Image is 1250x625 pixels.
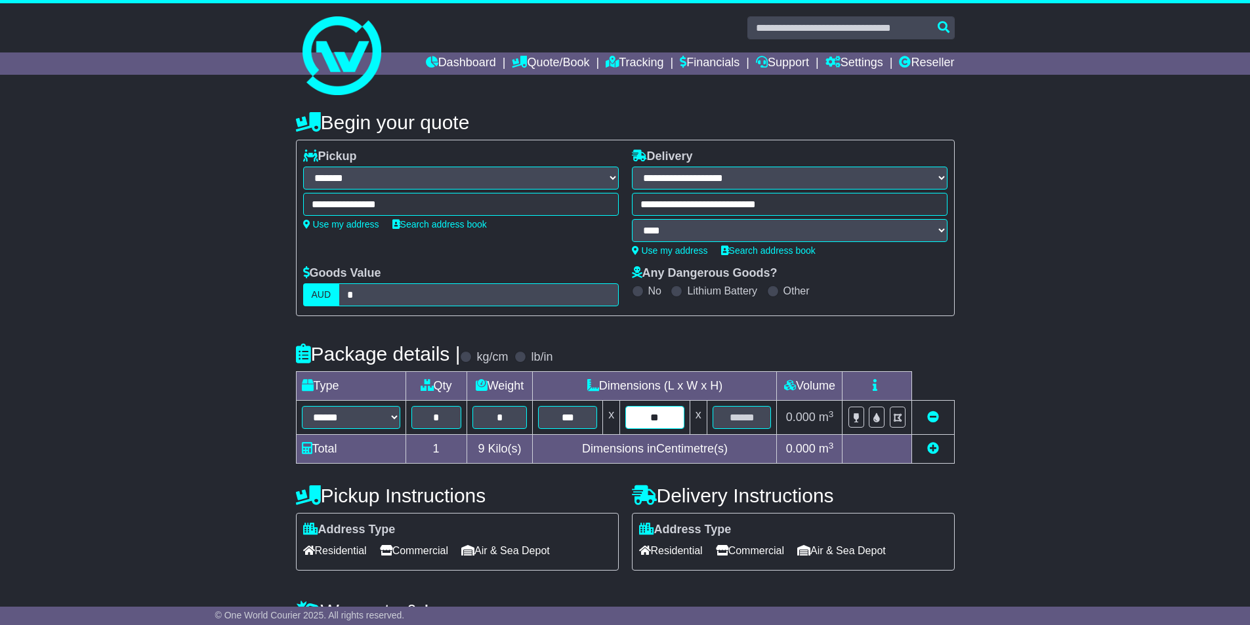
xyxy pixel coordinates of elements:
label: Other [783,285,810,297]
h4: Delivery Instructions [632,485,955,506]
td: Qty [406,372,467,401]
label: No [648,285,661,297]
a: Search address book [721,245,816,256]
td: 1 [406,435,467,464]
td: x [603,401,620,435]
td: Weight [467,372,533,401]
a: Support [756,52,809,75]
sup: 3 [829,409,834,419]
a: Use my address [632,245,708,256]
a: Reseller [899,52,954,75]
label: kg/cm [476,350,508,365]
td: Volume [777,372,843,401]
label: Lithium Battery [687,285,757,297]
span: 0.000 [786,411,816,424]
label: Pickup [303,150,357,164]
td: Total [296,435,406,464]
label: Address Type [303,523,396,537]
sup: 3 [829,441,834,451]
a: Add new item [927,442,939,455]
h4: Package details | [296,343,461,365]
span: © One World Courier 2025. All rights reserved. [215,610,405,620]
label: Goods Value [303,266,381,281]
span: m [819,411,834,424]
a: Settings [825,52,883,75]
td: Dimensions in Centimetre(s) [533,435,777,464]
label: Any Dangerous Goods? [632,266,778,281]
span: Residential [639,540,703,561]
span: Commercial [716,540,784,561]
a: Quote/Book [512,52,589,75]
a: Search address book [392,219,487,230]
td: x [690,401,707,435]
span: Commercial [380,540,448,561]
a: Dashboard [426,52,496,75]
label: AUD [303,283,340,306]
label: lb/in [531,350,552,365]
h4: Warranty & Insurance [296,600,955,622]
td: Type [296,372,406,401]
a: Tracking [606,52,663,75]
a: Financials [680,52,740,75]
td: Dimensions (L x W x H) [533,372,777,401]
span: m [819,442,834,455]
td: Kilo(s) [467,435,533,464]
span: Residential [303,540,367,561]
h4: Pickup Instructions [296,485,619,506]
h4: Begin your quote [296,111,955,133]
span: Air & Sea Depot [797,540,886,561]
a: Remove this item [927,411,939,424]
a: Use my address [303,219,379,230]
span: 0.000 [786,442,816,455]
label: Delivery [632,150,693,164]
span: Air & Sea Depot [461,540,550,561]
span: 9 [478,442,484,455]
label: Address Type [639,523,732,537]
